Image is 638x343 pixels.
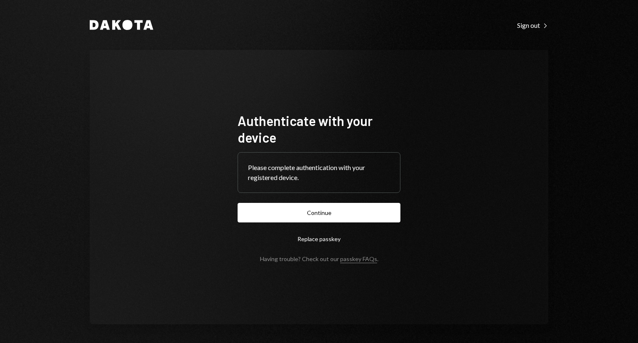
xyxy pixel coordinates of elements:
div: Having trouble? Check out our . [260,255,378,262]
button: Replace passkey [238,229,400,249]
div: Please complete authentication with your registered device. [248,163,390,183]
a: passkey FAQs [340,255,377,263]
a: Sign out [517,20,548,30]
button: Continue [238,203,400,222]
div: Sign out [517,21,548,30]
h1: Authenticate with your device [238,112,400,146]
